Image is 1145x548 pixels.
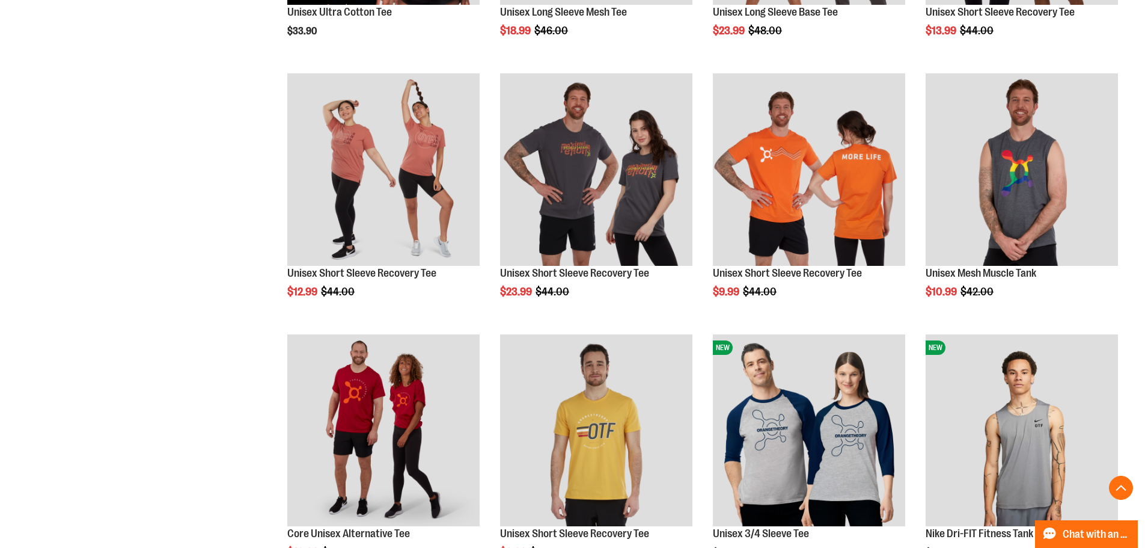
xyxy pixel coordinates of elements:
span: $44.00 [960,25,995,37]
a: Product image for Unisex Short Sleeve Recovery Tee [500,334,692,529]
a: Unisex Mesh Muscle Tank [926,267,1036,279]
span: $48.00 [748,25,784,37]
a: Product image for Unisex Short Sleeve Recovery Tee [500,73,692,268]
a: Unisex 3/4 Sleeve TeeNEW [713,334,905,529]
span: $44.00 [321,286,356,298]
img: Product image for Unisex Short Sleeve Recovery Tee [500,334,692,527]
a: Nike Dri-FIT Fitness TankNEW [926,334,1118,529]
span: $23.99 [713,25,747,37]
span: NEW [713,340,733,355]
div: product [707,67,911,328]
button: Chat with an Expert [1035,520,1138,548]
span: Chat with an Expert [1063,529,1131,540]
span: NEW [926,340,945,355]
img: Nike Dri-FIT Fitness Tank [926,334,1118,527]
div: product [281,67,486,328]
a: Unisex Short Sleeve Recovery Tee [287,267,436,279]
a: Product image for Unisex Mesh Muscle Tank [926,73,1118,268]
img: Product image for Unisex Mesh Muscle Tank [926,73,1118,266]
a: Unisex Short Sleeve Recovery Tee [500,528,649,540]
a: Unisex Short Sleeve Recovery Tee [713,267,862,279]
span: $44.00 [743,286,778,298]
a: Unisex 3/4 Sleeve Tee [713,528,809,540]
a: Unisex Short Sleeve Recovery Tee [926,6,1075,18]
a: Unisex Short Sleeve Recovery Tee [500,267,649,279]
a: Core Unisex Alternative Tee [287,528,410,540]
span: $23.99 [500,286,534,298]
div: product [920,67,1124,328]
img: Product image for Core Unisex Alternative Tee [287,334,480,527]
img: Product image for Unisex Short Sleeve Recovery Tee [287,73,480,266]
span: $13.99 [926,25,958,37]
a: Nike Dri-FIT Fitness Tank [926,528,1033,540]
span: $33.90 [287,26,319,37]
a: Product image for Unisex Short Sleeve Recovery Tee [713,73,905,268]
span: $9.99 [713,286,741,298]
img: Product image for Unisex Short Sleeve Recovery Tee [500,73,692,266]
span: $46.00 [534,25,570,37]
a: Unisex Long Sleeve Mesh Tee [500,6,627,18]
div: product [494,67,698,328]
a: Unisex Long Sleeve Base Tee [713,6,838,18]
button: Back To Top [1109,476,1133,500]
span: $18.99 [500,25,533,37]
span: $42.00 [960,286,995,298]
img: Unisex 3/4 Sleeve Tee [713,334,905,527]
span: $44.00 [536,286,571,298]
a: Product image for Unisex Short Sleeve Recovery Tee [287,73,480,268]
a: Product image for Core Unisex Alternative Tee [287,334,480,529]
img: Product image for Unisex Short Sleeve Recovery Tee [713,73,905,266]
a: Unisex Ultra Cotton Tee [287,6,392,18]
span: $10.99 [926,286,959,298]
span: $12.99 [287,286,319,298]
